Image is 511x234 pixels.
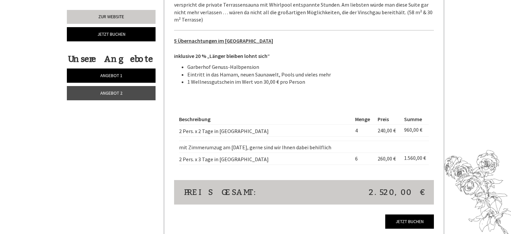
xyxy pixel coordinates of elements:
[378,127,396,134] span: 240,00 €
[378,155,396,162] span: 260,00 €
[174,37,273,44] u: 5 Übernachtungen im [GEOGRAPHIC_DATA]
[67,27,156,41] a: Jetzt buchen
[369,187,424,198] span: 2.520,00 €
[401,114,429,124] th: Summe
[179,125,353,137] td: 2 Pers. x 2 Tage in [GEOGRAPHIC_DATA]
[352,125,375,137] td: 4
[401,125,429,137] td: 960,00 €
[375,114,401,124] th: Preis
[179,153,353,164] td: 2 Pers. x 3 Tage in [GEOGRAPHIC_DATA]
[187,71,434,78] li: Eintritt in das Hamam, neuen Saunawelt, Pools und vieles mehr
[352,153,375,164] td: 6
[179,114,353,124] th: Beschreibung
[352,114,375,124] th: Menge
[187,63,434,71] li: Garberhof Genuss-Halbpension
[179,141,353,153] td: mit Zimmerumzug am [DATE], gerne sind wir Ihnen dabei behilflich
[67,10,156,24] a: Zur Website
[187,78,434,86] li: 1 Wellnessgutschein im Wert von 30,00 € pro Person
[100,90,122,96] span: Angebot 2
[401,153,429,164] td: 1.560,00 €
[67,53,154,65] div: Unsere Angebote
[385,214,434,229] a: Jetzt buchen
[100,72,122,78] span: Angebot 1
[174,53,270,59] strong: inklusive 20 % „Länger bleiben lohnt sich“
[179,187,304,198] div: Preis gesamt:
